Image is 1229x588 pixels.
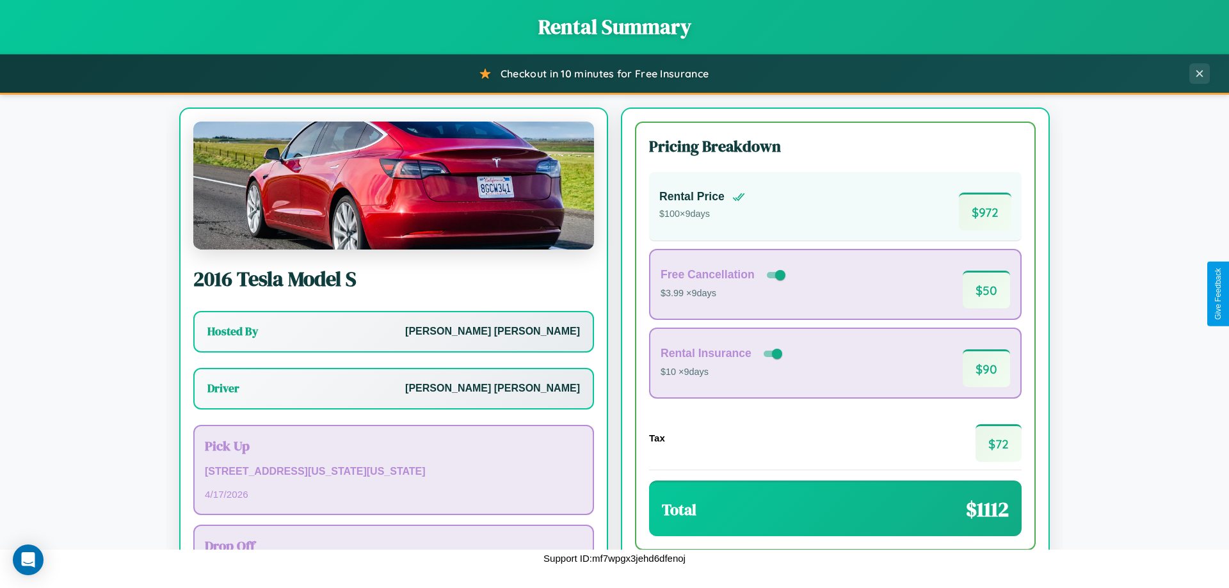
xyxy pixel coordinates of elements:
h3: Pick Up [205,436,582,455]
h4: Rental Price [659,190,725,203]
h3: Driver [207,381,239,396]
h4: Rental Insurance [661,347,751,360]
p: 4 / 17 / 2026 [205,486,582,503]
p: [PERSON_NAME] [PERSON_NAME] [405,379,580,398]
span: $ 50 [963,271,1010,308]
span: Checkout in 10 minutes for Free Insurance [501,67,709,80]
p: $10 × 9 days [661,364,785,381]
p: $3.99 × 9 days [661,285,788,302]
div: Open Intercom Messenger [13,544,44,575]
h3: Hosted By [207,324,258,339]
h3: Pricing Breakdown [649,136,1022,157]
span: $ 1112 [966,495,1009,523]
h3: Drop Off [205,536,582,555]
span: $ 90 [963,349,1010,387]
h4: Free Cancellation [661,268,755,282]
div: Give Feedback [1214,268,1223,320]
p: $ 100 × 9 days [659,206,745,223]
span: $ 972 [959,193,1011,230]
p: [PERSON_NAME] [PERSON_NAME] [405,322,580,341]
p: [STREET_ADDRESS][US_STATE][US_STATE] [205,463,582,481]
h1: Rental Summary [13,13,1216,41]
h3: Total [662,499,696,520]
h2: 2016 Tesla Model S [193,265,594,293]
h4: Tax [649,433,665,443]
span: $ 72 [976,424,1022,462]
img: Tesla Model S [193,122,594,250]
p: Support ID: mf7wpgx3jehd6dfenoj [543,550,686,567]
